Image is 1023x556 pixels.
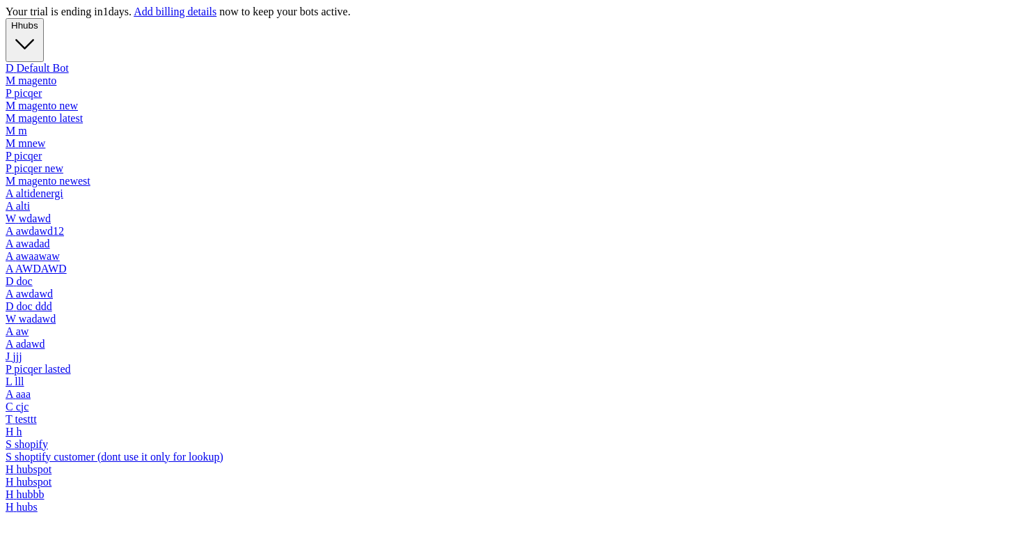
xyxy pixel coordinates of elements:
span: S [6,451,12,463]
div: awdawd12 [6,225,1017,238]
div: doc [6,275,1017,288]
div: hubs [6,501,1017,513]
span: H [6,476,14,488]
div: alti [6,200,1017,213]
span: P [6,87,11,99]
div: awaawaw [6,250,1017,263]
button: Hhubs [6,18,44,62]
span: M [6,100,15,111]
div: mnew [6,137,1017,150]
span: hubs [18,20,38,31]
div: AWDAWD [6,263,1017,275]
div: wadawd [6,313,1017,325]
span: L [6,376,12,387]
span: A [6,288,13,300]
div: hubspot [6,476,1017,488]
span: H [6,463,14,475]
div: doc ddd [6,300,1017,313]
div: cjc [6,401,1017,413]
div: picqer [6,87,1017,100]
div: lll [6,376,1017,388]
span: T [6,413,12,425]
div: magento new [6,100,1017,112]
span: M [6,75,15,86]
span: P [6,150,11,162]
div: Default Bot [6,62,1017,75]
span: A [6,225,13,237]
span: M [6,137,15,149]
div: magento latest [6,112,1017,125]
span: H [6,501,14,513]
div: awadad [6,238,1017,250]
span: J [6,350,10,362]
span: A [6,338,13,350]
span: A [6,187,13,199]
span: P [6,363,11,375]
div: picqer lasted [6,363,1017,376]
div: magento [6,75,1017,87]
span: M [6,175,15,187]
div: hubbb [6,488,1017,501]
div: aw [6,325,1017,338]
span: D [6,275,14,287]
div: wdawd [6,213,1017,225]
div: shoptify customer (dont use it only for lookup) [6,451,1017,463]
div: picqer new [6,162,1017,175]
span: D [6,300,14,312]
span: H [6,426,14,438]
span: A [6,263,13,275]
div: testtt [6,413,1017,426]
span: H [11,20,18,31]
span: A [6,325,13,337]
div: adawd [6,338,1017,350]
span: A [6,388,13,400]
span: A [6,238,13,249]
div: m [6,125,1017,137]
span: W [6,213,16,224]
div: altidenergi [6,187,1017,200]
span: M [6,112,15,124]
span: M [6,125,15,137]
span: D [6,62,14,74]
div: jjj [6,350,1017,363]
span: P [6,162,11,174]
span: C [6,401,13,412]
div: awdawd [6,288,1017,300]
span: A [6,200,13,212]
span: S [6,438,12,450]
div: shopify [6,438,1017,451]
span: W [6,313,16,325]
span: A [6,250,13,262]
div: picqer [6,150,1017,162]
div: hubspot [6,463,1017,476]
div: aaa [6,388,1017,401]
div: magento newest [6,175,1017,187]
div: h [6,426,1017,438]
span: H [6,488,14,500]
